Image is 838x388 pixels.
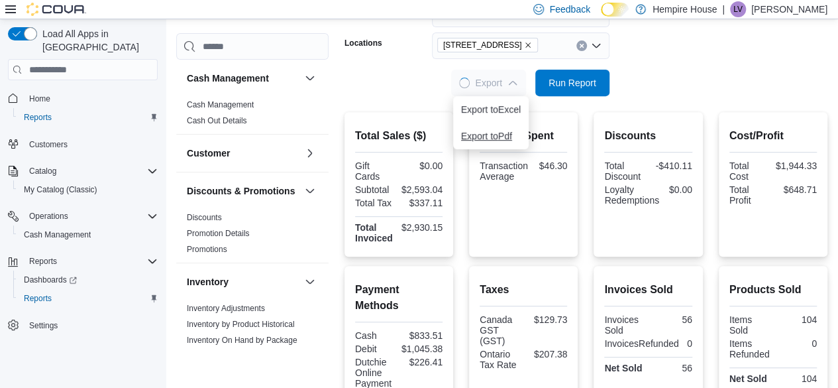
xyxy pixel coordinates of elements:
div: $1,944.33 [776,161,817,171]
span: Reports [19,109,158,125]
div: Total Discount [604,161,645,182]
span: Load All Apps in [GEOGRAPHIC_DATA] [37,27,158,54]
a: Discounts [187,213,222,222]
div: Items Sold [729,314,770,336]
div: $207.38 [526,349,567,359]
h2: Cost/Profit [729,128,817,144]
div: 56 [651,363,692,373]
a: Reports [19,109,57,125]
span: Reports [24,293,52,304]
input: Dark Mode [601,3,629,17]
button: Home [3,88,163,107]
div: Total Cost [729,161,770,182]
button: My Catalog (Classic) [13,180,163,199]
span: Operations [24,208,158,224]
div: $648.71 [776,184,817,195]
div: Debit [355,344,396,354]
div: Transaction Average [480,161,528,182]
a: Dashboards [19,272,82,288]
div: Cash [355,330,396,341]
h2: Taxes [480,282,567,298]
a: Home [24,91,56,107]
div: Gift Cards [355,161,396,182]
a: My Catalog (Classic) [19,182,103,198]
div: $1,045.38 [401,344,443,354]
a: Promotion Details [187,229,250,238]
span: Reports [29,256,57,267]
span: Run Report [549,76,596,90]
button: Settings [3,316,163,335]
button: Export toExcel [453,96,529,123]
div: Canada GST (GST) [480,314,521,346]
div: 56 [651,314,692,325]
div: Items Refunded [729,338,770,359]
strong: Net Sold [729,373,767,384]
label: Locations [344,38,382,48]
span: Export to Excel [461,104,521,115]
img: Cova [26,3,86,16]
div: Loyalty Redemptions [604,184,659,206]
span: Home [29,94,50,104]
div: 0 [776,338,817,349]
h2: Invoices Sold [604,282,692,298]
span: 18 Mill Street West [437,38,539,52]
div: InvoicesRefunded [604,338,678,349]
p: Hempire House [653,1,717,17]
span: Export [459,70,517,96]
button: Export toPdf [453,123,529,149]
button: Customer [187,147,299,160]
span: Operations [29,211,68,222]
button: Inventory [187,275,299,289]
button: Operations [24,208,74,224]
h2: Payment Methods [355,282,443,314]
button: Catalog [3,162,163,180]
span: Export to Pdf [461,131,521,141]
button: Discounts & Promotions [187,184,299,198]
a: Dashboards [13,271,163,289]
div: Total Profit [729,184,770,206]
span: Promotions [187,244,227,255]
div: $0.00 [664,184,692,195]
a: Cash Out Details [187,116,247,125]
h2: Total Sales ($) [355,128,443,144]
button: Inventory [302,274,318,290]
span: Customers [29,139,68,150]
button: Clear input [576,40,587,51]
div: $129.73 [526,314,567,325]
span: Settings [24,317,158,334]
span: LV [733,1,743,17]
button: Customer [302,145,318,161]
p: [PERSON_NAME] [751,1,827,17]
button: Cash Management [302,70,318,86]
span: Home [24,90,158,106]
div: 104 [776,314,817,325]
div: Ontario Tax Rate [480,349,521,370]
button: Reports [3,252,163,271]
button: LoadingExport [451,70,525,96]
span: Cash Management [187,99,254,110]
div: $0.00 [401,161,443,171]
div: Invoices Sold [604,314,645,336]
span: Catalog [24,163,158,179]
div: $2,930.15 [401,222,443,233]
span: Cash Out Details [187,115,247,126]
p: | [722,1,725,17]
div: Discounts & Promotions [176,210,329,263]
span: Cash Management [24,229,91,240]
span: Inventory On Hand by Package [187,335,297,346]
span: My Catalog (Classic) [19,182,158,198]
h3: Customer [187,147,230,160]
a: Customers [24,137,73,153]
button: Run Report [535,70,609,96]
span: My Catalog (Classic) [24,184,97,195]
a: Cash Management [19,227,96,243]
strong: Net Sold [604,363,642,373]
div: $833.51 [401,330,443,341]
button: Cash Management [13,226,163,244]
span: Reports [19,291,158,306]
span: Catalog [29,166,56,176]
div: $226.41 [401,357,443,367]
span: Discounts [187,212,222,223]
div: -$410.11 [651,161,692,171]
